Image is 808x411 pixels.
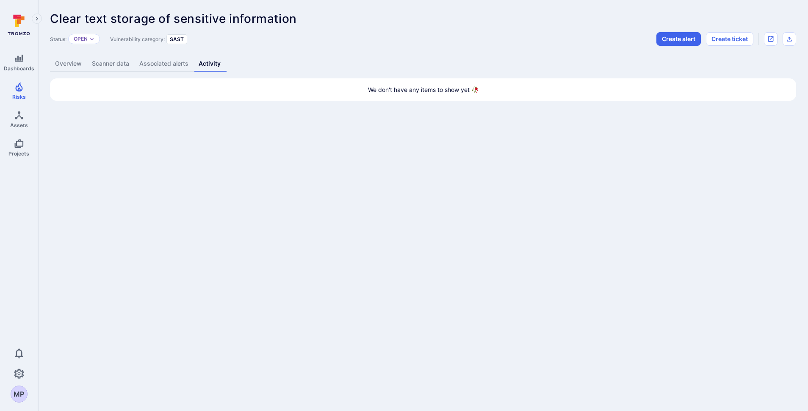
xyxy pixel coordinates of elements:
a: Scanner data [87,56,134,72]
span: Projects [8,150,29,157]
span: Vulnerability category: [110,36,165,42]
button: Create alert [656,32,701,46]
div: SAST [166,34,187,44]
button: MP [11,386,28,403]
span: Risks [12,94,26,100]
p: We don't have any items to show yet 🥀 [57,85,789,94]
div: Vulnerability tabs [50,56,796,72]
span: Clear text storage of sensitive information [50,11,297,26]
button: Expand dropdown [89,36,94,42]
span: Status: [50,36,66,42]
div: Export as CSV [783,32,796,46]
a: Overview [50,56,87,72]
a: Associated alerts [134,56,194,72]
button: Create ticket [706,32,753,46]
button: Expand navigation menu [32,14,42,24]
div: Open original issue [764,32,778,46]
a: Activity [194,56,226,72]
span: Dashboards [4,65,34,72]
div: Mat Przybylowski [11,386,28,403]
i: Expand navigation menu [34,15,40,22]
button: Open [74,36,88,42]
span: Assets [10,122,28,128]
